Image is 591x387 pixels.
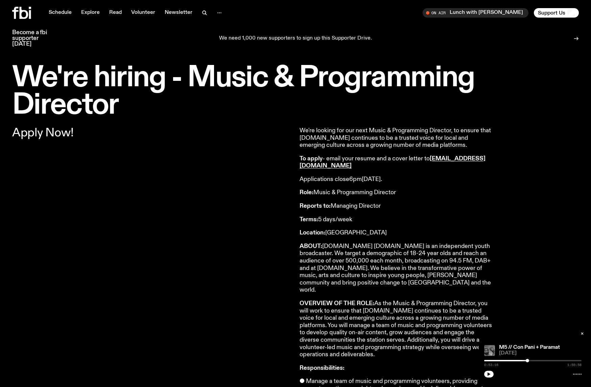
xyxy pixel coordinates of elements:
[300,203,331,209] strong: Reports to:
[300,189,313,196] strong: Role:
[300,365,345,371] strong: Responsibilities:
[300,189,494,197] p: Music & Programming Director
[45,8,76,18] a: Schedule
[77,8,104,18] a: Explore
[300,230,325,236] strong: Location:
[300,216,494,224] p: 5 days/week
[12,30,55,47] h3: Become a fbi supporter [DATE]
[300,176,494,183] p: Applications close 6pm[DATE].
[300,155,494,170] p: - email your resume and a cover letter to
[567,363,582,367] span: 1:59:58
[499,351,582,356] span: [DATE]
[12,64,579,119] h1: We're hiring - Music & Programming Director
[161,8,196,18] a: Newsletter
[300,229,494,237] p: [GEOGRAPHIC_DATA]
[534,8,579,18] button: Support Us
[12,127,291,139] p: Apply Now!
[300,156,323,162] strong: To apply
[300,243,322,249] strong: ABOUT:
[484,363,498,367] span: 0:53:16
[300,300,374,306] strong: OVERVIEW OF THE ROLE:
[300,243,494,294] p: [DOMAIN_NAME] [DOMAIN_NAME] is an independent youth broadcaster. We target a demographic of 18-24...
[423,8,528,18] button: On AirLunch with [PERSON_NAME]
[300,203,494,210] p: Managing Director
[300,300,494,359] p: As the Music & Programming Director, you will work to ensure that [DOMAIN_NAME] continues to be a...
[538,10,565,16] span: Support Us
[300,127,494,149] p: We're looking for our next Music & Programming Director, to ensure that [DOMAIN_NAME] continues t...
[127,8,159,18] a: Volunteer
[105,8,126,18] a: Read
[219,36,372,42] p: We need 1,000 new supporters to sign up this Supporter Drive.
[499,345,560,350] a: M5 // Con Pani + Paramat
[300,217,318,223] strong: Terms:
